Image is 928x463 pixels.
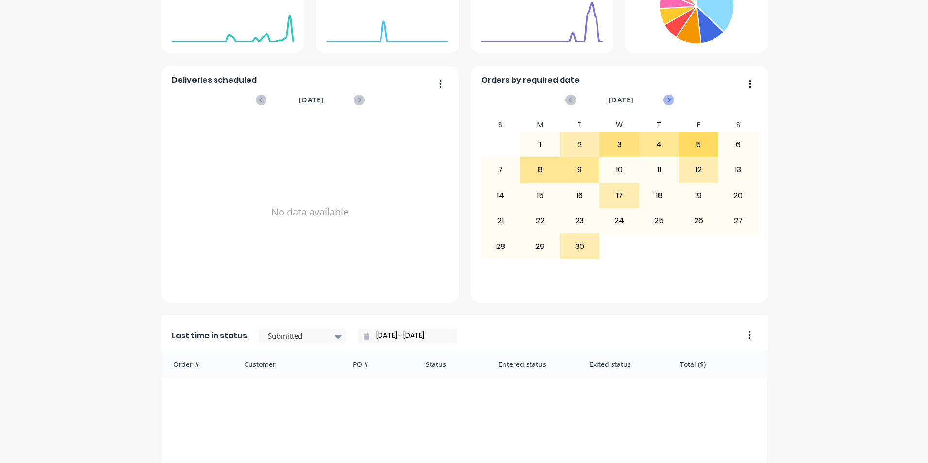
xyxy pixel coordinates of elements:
[719,209,758,233] div: 27
[719,183,758,208] div: 20
[599,118,639,132] div: W
[162,351,234,377] div: Order #
[600,183,639,208] div: 17
[640,158,679,182] div: 11
[561,183,599,208] div: 16
[718,118,758,132] div: S
[369,329,453,343] input: Filter by date
[172,330,247,342] span: Last time in status
[560,118,600,132] div: T
[670,351,767,377] div: Total ($)
[561,158,599,182] div: 9
[719,158,758,182] div: 13
[561,234,599,258] div: 30
[640,132,679,157] div: 4
[521,234,560,258] div: 29
[234,351,344,377] div: Customer
[299,95,324,105] span: [DATE]
[609,95,634,105] span: [DATE]
[561,132,599,157] div: 2
[640,209,679,233] div: 25
[679,158,718,182] div: 12
[521,209,560,233] div: 22
[600,132,639,157] div: 3
[481,158,520,182] div: 7
[172,118,448,306] div: No data available
[481,118,521,132] div: S
[679,118,718,132] div: F
[521,132,560,157] div: 1
[679,209,718,233] div: 26
[416,351,489,377] div: Status
[600,158,639,182] div: 10
[679,183,718,208] div: 19
[600,209,639,233] div: 24
[481,234,520,258] div: 28
[343,351,416,377] div: PO #
[481,183,520,208] div: 14
[489,351,580,377] div: Entered status
[481,209,520,233] div: 21
[580,351,670,377] div: Exited status
[640,183,679,208] div: 18
[520,118,560,132] div: M
[561,209,599,233] div: 23
[521,158,560,182] div: 8
[639,118,679,132] div: T
[521,183,560,208] div: 15
[679,132,718,157] div: 5
[719,132,758,157] div: 6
